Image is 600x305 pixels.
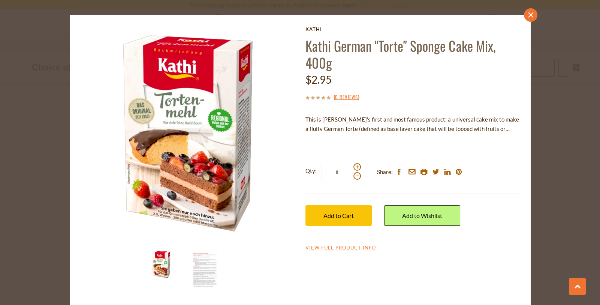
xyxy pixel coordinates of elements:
a: Kathi German "Torte" Sponge Cake Mix, 400g [305,36,495,72]
span: Add to Cart [323,212,354,219]
a: Kathi [305,26,519,32]
span: ( ) [334,93,359,101]
span: $2.95 [305,73,332,86]
a: View Full Product Info [305,245,376,251]
span: Share: [377,167,393,177]
img: Kathi German "Torte" Sponge Cake Mix, 400g [81,26,295,240]
img: Kathi German "Torte" Sponge Cake Mix, 400g [146,249,176,279]
img: Kathi German "Torte" Sponge Cake Mix, 400g [190,249,220,288]
span: This is [PERSON_NAME]'s first and most famous product: a universal cake mix to make a fluffy Germ... [305,116,519,141]
a: Add to Wishlist [384,205,460,226]
a: 0 Reviews [335,93,358,101]
input: Qty: [322,162,352,182]
button: Add to Cart [305,205,372,226]
strong: Qty: [305,166,317,176]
